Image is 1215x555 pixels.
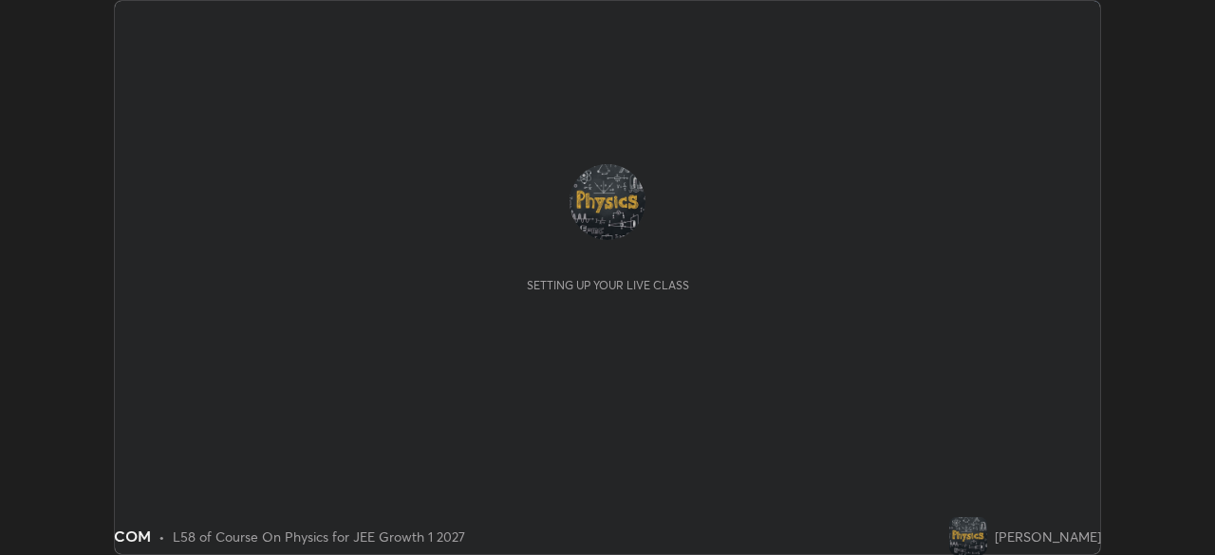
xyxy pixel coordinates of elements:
div: Setting up your live class [527,278,689,292]
div: • [159,527,165,546]
img: 06912f4de0e0415f89b55fa2d261602c.jpg [570,164,645,240]
div: L58 of Course On Physics for JEE Growth 1 2027 [173,527,465,546]
div: COM [114,525,151,547]
div: [PERSON_NAME] [995,527,1101,546]
img: 06912f4de0e0415f89b55fa2d261602c.jpg [949,517,987,555]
